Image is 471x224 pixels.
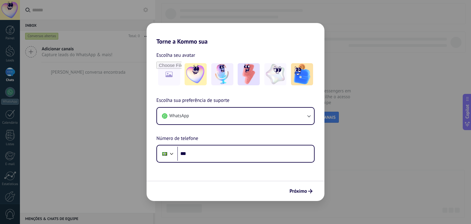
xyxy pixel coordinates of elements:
img: -3.jpeg [238,63,260,85]
span: Número de telefone [156,135,198,143]
img: -4.jpeg [264,63,286,85]
img: -1.jpeg [185,63,207,85]
span: Próximo [289,189,307,193]
span: Escolha seu avatar [156,51,195,59]
img: -5.jpeg [291,63,313,85]
button: WhatsApp [157,108,314,124]
button: Próximo [287,186,315,196]
img: -2.jpeg [211,63,233,85]
span: WhatsApp [169,113,189,119]
span: Escolha sua preferência de suporte [156,97,229,105]
h2: Torne a Kommo sua [147,23,324,45]
div: Brazil: + 55 [159,147,170,160]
